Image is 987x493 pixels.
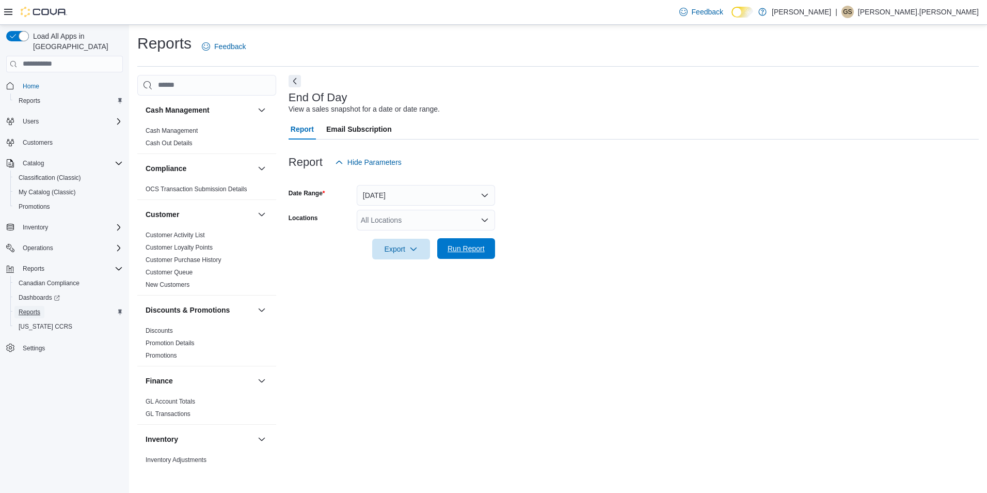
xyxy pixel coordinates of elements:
[256,375,268,387] button: Finance
[331,152,406,173] button: Hide Parameters
[2,261,127,276] button: Reports
[2,156,127,171] button: Catalog
[137,183,276,199] div: Compliance
[19,341,123,354] span: Settings
[137,229,276,295] div: Customer
[146,127,198,134] a: Cash Management
[146,410,190,418] span: GL Transactions
[2,79,127,94] button: Home
[19,263,123,275] span: Reports
[291,119,314,140] span: Report
[2,340,127,355] button: Settings
[14,186,80,198] a: My Catalog (Classic)
[10,199,127,214] button: Promotions
[289,214,318,222] label: Locations
[146,232,205,239] a: Customer Activity List
[19,279,79,287] span: Canadian Compliance
[146,209,253,220] button: Customer
[146,281,189,289] span: New Customers
[14,306,123,318] span: Reports
[326,119,392,140] span: Email Subscription
[23,138,53,147] span: Customers
[14,320,123,333] span: Washington CCRS
[10,290,127,305] a: Dashboards
[19,242,123,254] span: Operations
[14,277,123,289] span: Canadian Compliance
[772,6,831,18] p: [PERSON_NAME]
[146,376,173,386] h3: Finance
[10,276,127,290] button: Canadian Compliance
[289,91,347,104] h3: End Of Day
[19,115,123,128] span: Users
[19,342,49,355] a: Settings
[19,80,43,93] a: Home
[146,327,173,334] a: Discounts
[19,263,49,275] button: Reports
[14,320,76,333] a: [US_STATE] CCRS
[692,7,723,17] span: Feedback
[146,139,193,147] span: Cash Out Details
[256,162,268,175] button: Compliance
[146,185,247,193] span: OCS Transaction Submission Details
[378,239,424,259] span: Export
[256,433,268,445] button: Inventory
[146,339,195,347] span: Promotion Details
[19,115,43,128] button: Users
[146,163,186,174] h3: Compliance
[146,305,230,315] h3: Discounts & Promotions
[858,6,979,18] p: [PERSON_NAME].[PERSON_NAME]
[146,376,253,386] button: Finance
[198,36,250,57] a: Feedback
[289,156,323,168] h3: Report
[14,306,44,318] a: Reports
[137,325,276,366] div: Discounts & Promotions
[256,104,268,116] button: Cash Management
[256,304,268,316] button: Discounts & Promotions
[14,186,123,198] span: My Catalog (Classic)
[137,33,192,54] h1: Reports
[481,216,489,224] button: Open list of options
[10,185,127,199] button: My Catalog (Classic)
[19,221,52,234] button: Inventory
[146,456,206,464] span: Inventory Adjustments
[146,456,206,464] a: Inventory Adjustments
[146,305,253,315] button: Discounts & Promotions
[19,157,48,170] button: Catalog
[14,95,44,107] a: Reports
[2,135,127,150] button: Customers
[19,136,123,149] span: Customers
[289,75,301,87] button: Next
[19,322,72,331] span: [US_STATE] CCRS
[14,95,123,107] span: Reports
[6,74,123,382] nav: Complex example
[14,201,54,213] a: Promotions
[10,305,127,319] button: Reports
[146,351,177,360] span: Promotions
[146,410,190,418] a: GL Transactions
[23,159,44,167] span: Catalog
[289,189,325,197] label: Date Range
[146,398,195,405] a: GL Account Totals
[146,281,189,288] a: New Customers
[146,269,193,276] a: Customer Queue
[146,327,173,335] span: Discounts
[835,6,837,18] p: |
[347,157,402,167] span: Hide Parameters
[23,244,53,252] span: Operations
[841,6,854,18] div: Geoff St.Germain
[146,127,198,135] span: Cash Management
[843,6,852,18] span: GS
[19,221,123,234] span: Inventory
[146,434,178,444] h3: Inventory
[19,294,60,302] span: Dashboards
[146,434,253,444] button: Inventory
[289,104,440,115] div: View a sales snapshot for a date or date range.
[137,395,276,424] div: Finance
[19,308,40,316] span: Reports
[21,7,67,17] img: Cova
[23,344,45,352] span: Settings
[14,172,123,184] span: Classification (Classic)
[448,243,485,254] span: Run Report
[146,163,253,174] button: Compliance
